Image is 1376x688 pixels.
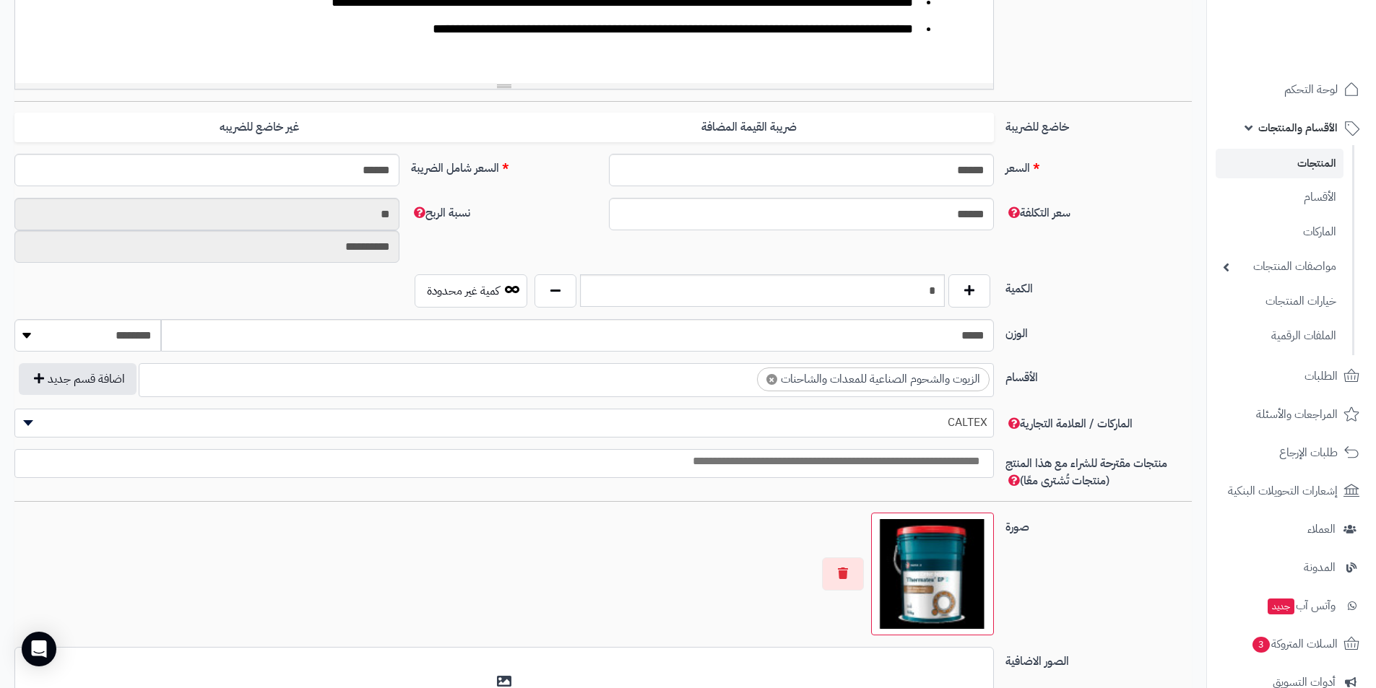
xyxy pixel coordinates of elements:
[1216,397,1367,432] a: المراجعات والأسئلة
[504,113,994,142] label: ضريبة القيمة المضافة
[757,367,990,391] li: الزيوت والشحوم الصناعية للمعدات والشاحنات
[22,632,56,666] div: Open Intercom Messenger
[14,113,504,142] label: غير خاضع للضريبه
[1216,627,1367,661] a: السلات المتروكة3
[1258,118,1338,138] span: الأقسام والمنتجات
[1256,404,1338,424] span: المراجعات والأسئلة
[1000,113,1198,136] label: خاضع للضريبة
[1216,359,1367,393] a: الطلبات
[1000,154,1198,177] label: السعر
[1216,321,1343,352] a: الملفات الرقمية
[1266,596,1336,616] span: وآتس آب
[1268,598,1294,614] span: جديد
[1216,286,1343,317] a: خيارات المنتجات
[15,412,993,433] span: CALTEX
[1216,550,1367,585] a: المدونة
[1216,72,1367,107] a: لوحة التحكم
[1216,251,1343,282] a: مواصفات المنتجات
[1304,557,1336,578] span: المدونة
[19,363,137,395] button: اضافة قسم جديد
[1307,519,1336,539] span: العملاء
[411,204,470,222] span: نسبة الربح
[1005,415,1133,432] span: الماركات / العلامة التجارية
[1216,149,1343,178] a: المنتجات
[1216,512,1367,547] a: العملاء
[1000,363,1198,386] label: الأقسام
[1216,588,1367,623] a: وآتس آبجديد
[1005,455,1167,489] span: منتجات مقترحة للشراء مع هذا المنتج (منتجات تُشترى معًا)
[878,519,987,629] img: 1755268775-WhatsApp%20Image%202025-08-15%20at%205.37.50%20PM-100x100.jpeg
[1216,435,1367,470] a: طلبات الإرجاع
[1228,481,1338,501] span: إشعارات التحويلات البنكية
[1279,443,1338,463] span: طلبات الإرجاع
[1216,182,1343,213] a: الأقسام
[766,374,777,385] span: ×
[1251,634,1338,654] span: السلات المتروكة
[1000,274,1198,297] label: الكمية
[1304,366,1338,386] span: الطلبات
[1000,647,1198,670] label: الصور الاضافية
[1284,79,1338,100] span: لوحة التحكم
[14,409,994,437] span: CALTEX
[1000,319,1198,342] label: الوزن
[1005,204,1070,222] span: سعر التكلفة
[405,154,603,177] label: السعر شامل الضريبة
[1216,217,1343,248] a: الماركات
[1000,513,1198,536] label: صورة
[1252,637,1270,653] span: 3
[1216,474,1367,508] a: إشعارات التحويلات البنكية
